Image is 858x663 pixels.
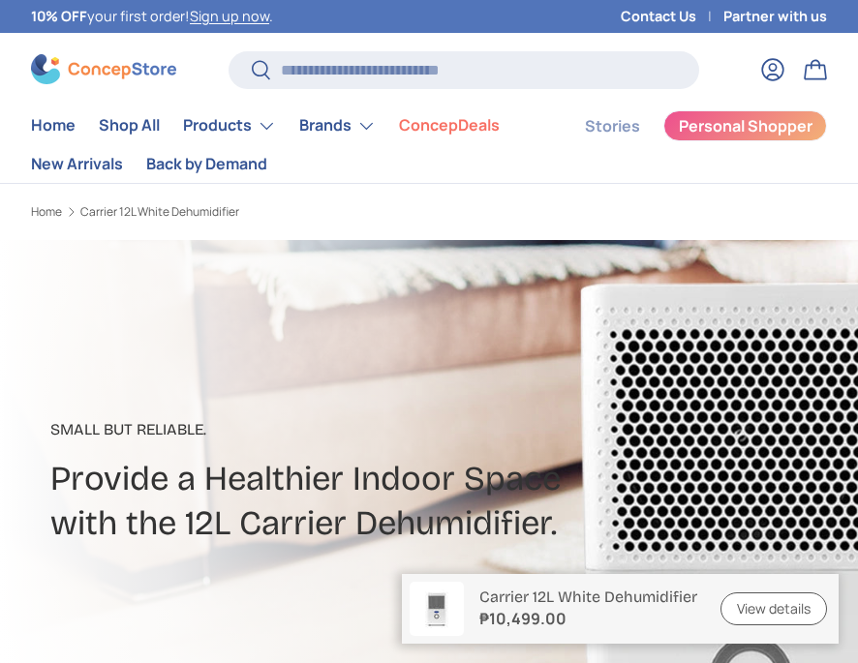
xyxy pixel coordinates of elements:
[50,418,794,441] p: Small But Reliable.
[621,6,723,27] a: Contact Us
[479,607,697,630] strong: ₱10,499.00
[31,203,453,221] nav: Breadcrumbs
[146,145,267,183] a: Back by Demand
[190,7,269,25] a: Sign up now
[31,145,123,183] a: New Arrivals
[80,206,239,218] a: Carrier 12L White Dehumidifier
[31,6,273,27] p: your first order! .
[723,6,827,27] a: Partner with us
[183,106,276,145] a: Products
[31,106,76,144] a: Home
[31,206,62,218] a: Home
[299,106,376,145] a: Brands
[479,588,697,606] p: Carrier 12L White Dehumidifier
[585,107,640,145] a: Stories
[31,106,538,183] nav: Primary
[679,118,812,134] span: Personal Shopper
[538,106,827,183] nav: Secondary
[399,106,500,144] a: ConcepDeals
[288,106,387,145] summary: Brands
[171,106,288,145] summary: Products
[99,106,160,144] a: Shop All
[31,54,176,84] img: ConcepStore
[31,7,87,25] strong: 10% OFF
[50,457,794,545] h2: Provide a Healthier Indoor Space with the 12L Carrier Dehumidifier.
[663,110,827,141] a: Personal Shopper
[720,592,827,626] a: View details
[410,582,464,636] img: carrier-dehumidifier-12-liter-full-view-concepstore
